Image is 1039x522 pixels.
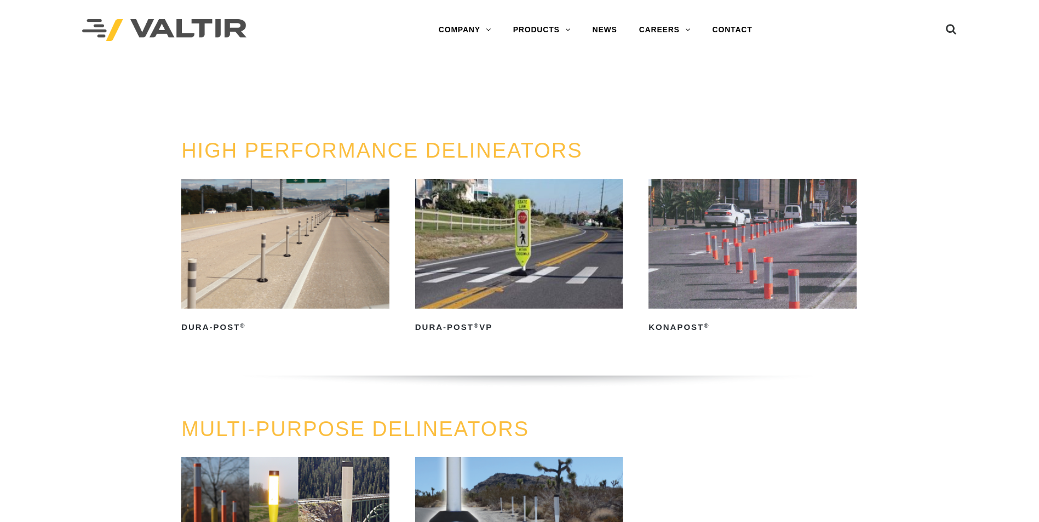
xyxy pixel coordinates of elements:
h2: KonaPost [648,318,857,336]
a: Dura-Post® [181,179,389,336]
a: MULTI-PURPOSE DELINEATORS [181,417,529,440]
a: COMPANY [428,19,502,41]
img: Valtir [82,19,246,42]
a: HIGH PERFORMANCE DELINEATORS [181,139,582,162]
a: CONTACT [702,19,764,41]
h2: Dura-Post VP [415,318,623,336]
a: KonaPost® [648,179,857,336]
h2: Dura-Post [181,318,389,336]
a: CAREERS [628,19,702,41]
sup: ® [474,322,479,329]
sup: ® [704,322,709,329]
sup: ® [240,322,245,329]
a: Dura-Post®VP [415,179,623,336]
a: PRODUCTS [502,19,582,41]
a: NEWS [582,19,628,41]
